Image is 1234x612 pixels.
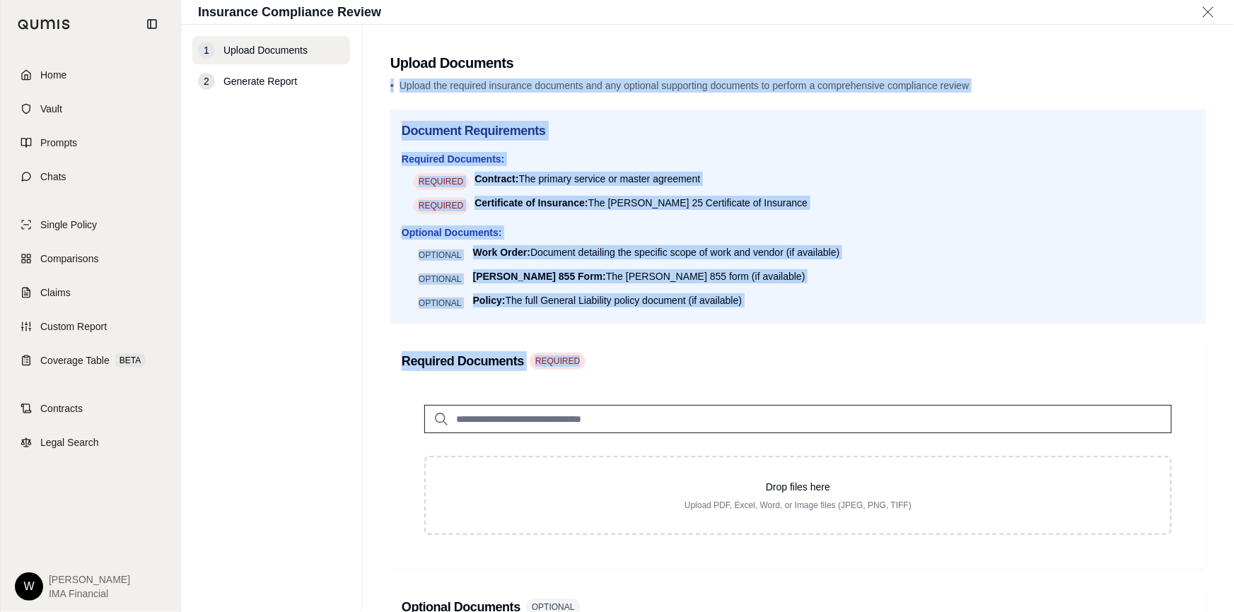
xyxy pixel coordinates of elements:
[49,587,130,601] span: IMA Financial
[223,43,308,57] span: Upload Documents
[473,295,506,306] strong: Policy:
[9,209,172,240] a: Single Policy
[402,351,524,371] h3: Required Documents
[448,480,1148,494] p: Drop files here
[40,102,62,116] span: Vault
[40,136,77,150] span: Prompts
[223,74,297,88] span: Generate Report
[9,93,172,124] a: Vault
[198,42,215,59] div: 1
[390,80,394,91] span: •
[473,247,530,258] strong: Work Order:
[40,252,98,266] span: Comparisons
[475,196,808,210] div: The [PERSON_NAME] 25 Certificate of Insurance
[473,293,743,307] div: The full General Liability policy document (if available)
[40,170,66,184] span: Chats
[390,53,1206,73] h2: Upload Documents
[413,173,469,190] span: REQUIRED
[9,427,172,458] a: Legal Search
[402,225,1194,240] h4: Optional Documents:
[413,271,467,288] span: OPTIONAL
[40,353,110,367] span: Coverage Table
[40,68,66,82] span: Home
[413,247,467,264] span: OPTIONAL
[40,286,71,300] span: Claims
[475,172,700,186] div: The primary service or master agreement
[198,73,215,90] div: 2
[448,500,1148,511] p: Upload PDF, Excel, Word, or Image files (JPEG, PNG, TIFF)
[40,319,107,334] span: Custom Report
[49,572,130,587] span: [PERSON_NAME]
[475,173,518,184] strong: Contract:
[15,572,43,601] div: W
[115,353,145,367] span: BETA
[18,19,71,30] img: Qumis Logo
[530,353,586,370] span: REQUIRED
[9,243,172,274] a: Comparisons
[400,80,969,91] span: Upload the required insurance documents and any optional supporting documents to perform a compre...
[40,218,97,232] span: Single Policy
[198,2,381,22] h1: Insurance Compliance Review
[473,269,805,283] div: The [PERSON_NAME] 855 form (if available)
[9,127,172,158] a: Prompts
[9,161,172,192] a: Chats
[9,311,172,342] a: Custom Report
[402,121,1194,141] h3: Document Requirements
[9,59,172,90] a: Home
[413,295,467,312] span: OPTIONAL
[475,197,588,208] strong: Certificate of Insurance:
[473,245,840,259] div: Document detailing the specific scope of work and vendor (if available)
[9,277,172,308] a: Claims
[141,13,163,35] button: Collapse sidebar
[9,345,172,376] a: Coverage TableBETA
[40,401,83,416] span: Contracts
[40,435,99,449] span: Legal Search
[473,271,606,282] strong: [PERSON_NAME] 855 Form:
[402,152,1194,166] h4: Required Documents:
[9,393,172,424] a: Contracts
[413,197,469,214] span: REQUIRED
